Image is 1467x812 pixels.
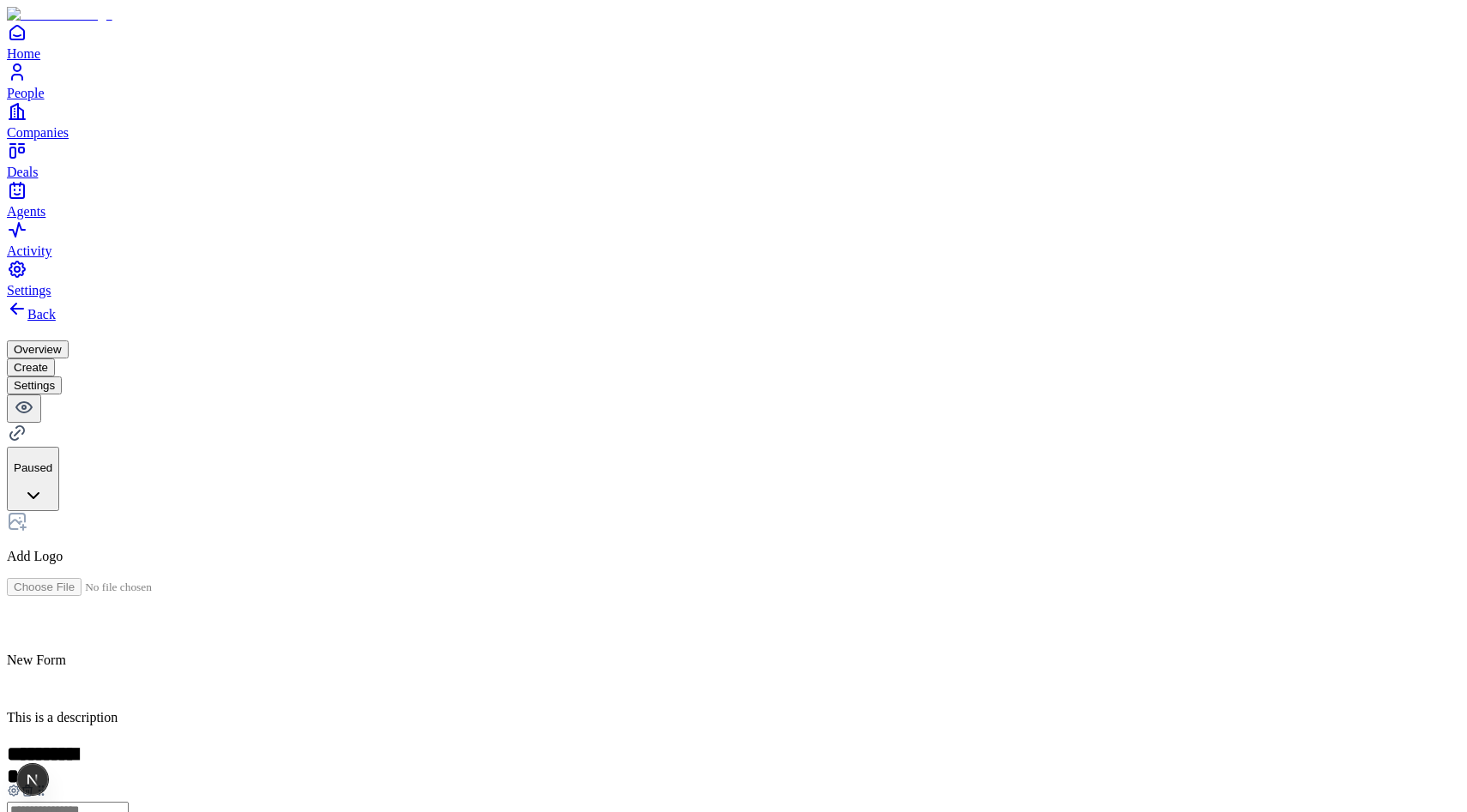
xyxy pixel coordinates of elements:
button: Settings [7,376,62,394]
a: Companies [7,101,1460,140]
a: Activity [7,220,1460,258]
a: People [7,62,1460,100]
span: Home [7,46,40,61]
span: Activity [7,244,51,258]
p: This is a description [7,710,1460,725]
img: Item Brain Logo [7,7,112,22]
p: Add Logo [7,549,1460,564]
a: Settings [7,259,1460,298]
button: Create [7,358,55,376]
span: Companies [7,125,69,140]
span: Settings [7,283,51,298]
a: Back [7,307,56,322]
button: Overview [7,340,69,358]
a: Agents [7,180,1460,219]
span: People [7,86,45,100]
div: New Form [7,653,1460,668]
a: Home [7,22,1460,61]
span: Deals [7,165,38,179]
span: Agents [7,204,45,219]
a: Deals [7,141,1460,179]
